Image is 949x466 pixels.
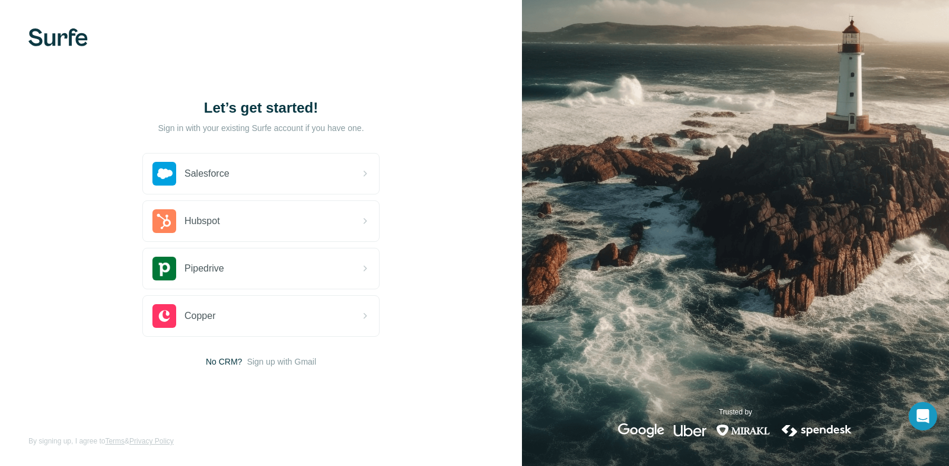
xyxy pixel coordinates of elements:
img: salesforce's logo [152,162,176,186]
img: Surfe's logo [28,28,88,46]
span: No CRM? [206,356,242,368]
img: pipedrive's logo [152,257,176,280]
span: Copper [184,309,215,323]
img: google's logo [618,423,664,438]
img: hubspot's logo [152,209,176,233]
p: Trusted by [719,407,752,417]
img: copper's logo [152,304,176,328]
div: Open Intercom Messenger [909,402,937,430]
img: spendesk's logo [780,423,854,438]
a: Privacy Policy [129,437,174,445]
span: Salesforce [184,167,230,181]
a: Terms [105,437,125,445]
h1: Let’s get started! [142,98,380,117]
img: mirakl's logo [716,423,770,438]
span: By signing up, I agree to & [28,436,174,446]
p: Sign in with your existing Surfe account if you have one. [158,122,364,134]
span: Hubspot [184,214,220,228]
img: uber's logo [674,423,706,438]
button: Sign up with Gmail [247,356,316,368]
span: Pipedrive [184,261,224,276]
